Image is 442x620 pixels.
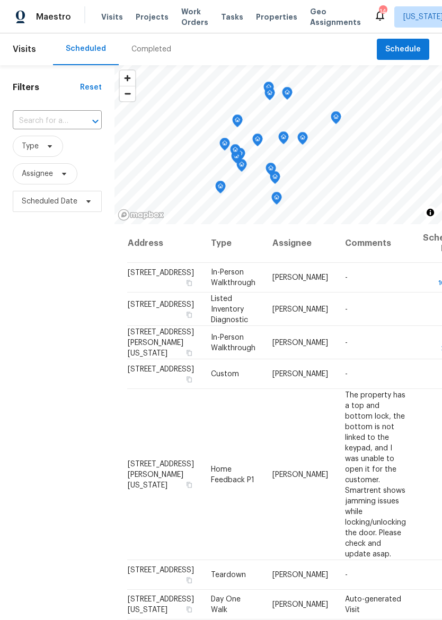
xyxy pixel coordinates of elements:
div: Map marker [232,114,243,131]
button: Copy Address [184,309,194,319]
div: Map marker [236,159,247,175]
input: Search for an address... [13,113,72,129]
span: [STREET_ADDRESS][PERSON_NAME][US_STATE] [128,328,194,357]
span: Day One Walk [211,596,241,614]
span: Auto-generated Visit [345,596,401,614]
div: Map marker [252,134,263,150]
div: Map marker [270,171,280,188]
span: Geo Assignments [310,6,361,28]
span: Visits [101,12,123,22]
div: Map marker [282,87,293,103]
div: Map marker [266,163,276,179]
div: Map marker [264,87,275,104]
span: Assignee [22,169,53,179]
span: Work Orders [181,6,208,28]
span: [STREET_ADDRESS] [128,366,194,373]
button: Copy Address [184,480,194,489]
span: Type [22,141,39,152]
div: Map marker [230,144,241,161]
span: In-Person Walkthrough [211,269,255,287]
span: Maestro [36,12,71,22]
button: Open [88,114,103,129]
h1: Filters [13,82,80,93]
span: [STREET_ADDRESS][US_STATE] [128,596,194,614]
span: [STREET_ADDRESS] [128,566,194,574]
a: Mapbox homepage [118,209,164,221]
span: Toggle attribution [427,207,434,218]
span: - [345,571,348,579]
th: Address [127,224,202,263]
th: Comments [337,224,414,263]
span: In-Person Walkthrough [211,333,255,351]
div: Completed [131,44,171,55]
span: Tasks [221,13,243,21]
span: The property has a top and bottom lock, the bottom is not linked to the keypad, and I was unable ... [345,391,406,557]
span: Scheduled Date [22,196,77,207]
div: Map marker [297,132,308,148]
button: Copy Address [184,348,194,357]
div: Map marker [215,181,226,197]
div: Reset [80,82,102,93]
button: Zoom in [120,70,135,86]
button: Schedule [377,39,429,60]
div: Map marker [219,138,230,154]
span: [PERSON_NAME] [272,571,328,579]
button: Copy Address [184,605,194,614]
span: Projects [136,12,169,22]
span: - [345,274,348,281]
div: Map marker [331,111,341,128]
span: Custom [211,370,239,378]
span: Teardown [211,571,246,579]
span: - [345,370,348,378]
button: Toggle attribution [424,206,437,219]
span: - [345,305,348,313]
div: Map marker [271,192,282,208]
span: Schedule [385,43,421,56]
span: Home Feedback P1 [211,465,254,483]
div: Scheduled [66,43,106,54]
span: [PERSON_NAME] [272,471,328,478]
span: Properties [256,12,297,22]
span: [STREET_ADDRESS] [128,300,194,308]
span: [STREET_ADDRESS] [128,269,194,277]
th: Type [202,224,264,263]
span: [PERSON_NAME] [272,274,328,281]
button: Copy Address [184,278,194,288]
button: Zoom out [120,86,135,101]
span: [PERSON_NAME] [272,601,328,608]
div: Map marker [263,82,274,98]
button: Copy Address [184,375,194,384]
button: Copy Address [184,575,194,585]
span: Visits [13,38,36,61]
th: Assignee [264,224,337,263]
span: [STREET_ADDRESS][PERSON_NAME][US_STATE] [128,460,194,489]
span: - [345,339,348,346]
span: [PERSON_NAME] [272,305,328,313]
div: Map marker [278,131,289,148]
div: 14 [379,6,386,17]
span: [PERSON_NAME] [272,339,328,346]
span: Listed Inventory Diagnostic [211,295,248,323]
span: [PERSON_NAME] [272,370,328,378]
